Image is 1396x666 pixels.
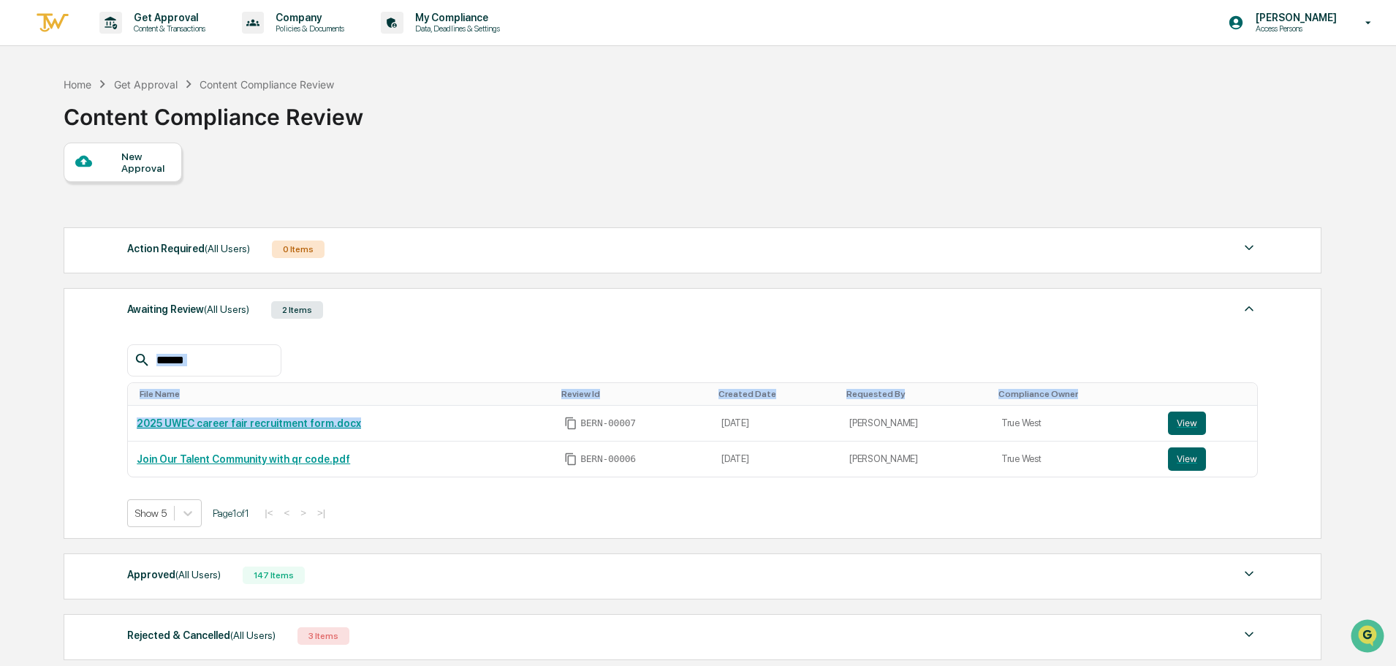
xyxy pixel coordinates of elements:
td: [PERSON_NAME] [841,442,993,477]
span: Copy Id [564,417,577,430]
span: (All Users) [205,243,250,254]
p: Data, Deadlines & Settings [403,23,507,34]
td: [PERSON_NAME] [841,406,993,442]
div: Toggle SortBy [1171,389,1251,399]
button: |< [260,507,277,519]
span: (All Users) [204,303,249,315]
span: Attestations [121,184,181,199]
div: 🗄️ [106,186,118,197]
p: Access Persons [1244,23,1344,34]
td: True West [993,406,1159,442]
span: BERN-00006 [580,453,636,465]
p: Company [264,12,352,23]
div: Get Approval [114,78,178,91]
iframe: Open customer support [1349,618,1389,657]
div: 147 Items [243,567,305,584]
button: > [296,507,311,519]
a: View [1168,412,1248,435]
img: 1746055101610-c473b297-6a78-478c-a979-82029cc54cd1 [15,112,41,138]
a: View [1168,447,1248,471]
p: How can we help? [15,31,266,54]
button: >| [313,507,330,519]
td: [DATE] [713,442,841,477]
a: 2025 UWEC career fair recruitment form.docx [137,417,361,429]
button: View [1168,447,1206,471]
span: Copy Id [564,453,577,466]
div: Toggle SortBy [140,389,550,399]
div: 🖐️ [15,186,26,197]
a: 🖐️Preclearance [9,178,100,205]
div: 🔎 [15,213,26,225]
div: New Approval [121,151,170,174]
button: Start new chat [249,116,266,134]
img: caret [1240,300,1258,317]
div: We're available if you need us! [50,126,185,138]
a: 🗄️Attestations [100,178,187,205]
td: True West [993,442,1159,477]
span: Data Lookup [29,212,92,227]
div: Toggle SortBy [998,389,1153,399]
div: 0 Items [272,241,325,258]
p: Policies & Documents [264,23,352,34]
p: [PERSON_NAME] [1244,12,1344,23]
a: Join Our Talent Community with qr code.pdf [137,453,350,465]
div: Action Required [127,239,250,258]
div: Approved [127,565,221,584]
img: logo [35,11,70,35]
img: caret [1240,239,1258,257]
div: Toggle SortBy [718,389,835,399]
p: Content & Transactions [122,23,213,34]
a: 🔎Data Lookup [9,206,98,232]
div: Content Compliance Review [64,92,363,130]
span: (All Users) [230,629,276,641]
td: [DATE] [713,406,841,442]
div: Awaiting Review [127,300,249,319]
button: View [1168,412,1206,435]
img: caret [1240,565,1258,583]
span: BERN-00007 [580,417,636,429]
div: 3 Items [297,627,349,645]
div: Rejected & Cancelled [127,626,276,645]
div: Start new chat [50,112,240,126]
div: Content Compliance Review [200,78,334,91]
span: Pylon [145,248,177,259]
span: Page 1 of 1 [213,507,249,519]
span: Preclearance [29,184,94,199]
button: < [279,507,294,519]
div: Toggle SortBy [561,389,707,399]
div: Toggle SortBy [846,389,987,399]
a: Powered byPylon [103,247,177,259]
div: Home [64,78,91,91]
p: Get Approval [122,12,213,23]
div: 2 Items [271,301,323,319]
span: (All Users) [175,569,221,580]
img: caret [1240,626,1258,643]
p: My Compliance [403,12,507,23]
